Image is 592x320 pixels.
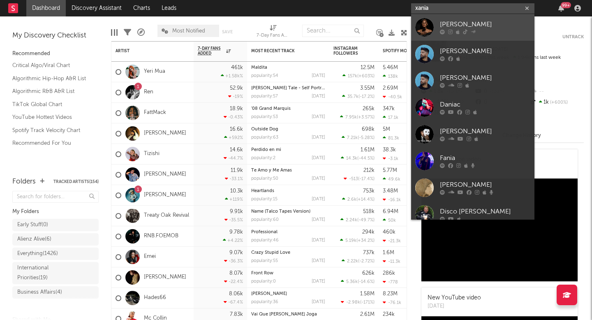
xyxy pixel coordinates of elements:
span: +600 % [549,100,568,105]
div: popularity: 50 [251,176,278,181]
div: -778 [383,279,398,285]
div: -67.4 % [224,299,243,305]
div: 9.07k [229,250,243,255]
a: Yeri Mua [144,68,165,75]
div: [DATE] [312,300,325,304]
input: Search for folders... [12,191,99,203]
div: 1k [529,97,584,108]
div: -44.7 % [224,155,243,161]
a: Vai Que [PERSON_NAME] Joga [251,312,317,317]
div: Heartlands [251,189,325,193]
span: -14.6 % [359,280,373,284]
div: 347k [383,106,395,111]
div: 698k [362,127,375,132]
span: -49.7 % [358,218,373,223]
div: [DATE] [312,279,325,284]
span: -44.5 % [358,156,373,161]
span: 2.22k [347,259,358,264]
a: [PERSON_NAME] [251,292,287,296]
div: Vai Que Ela Vai Joga [251,312,325,317]
a: FattMack [144,109,166,116]
div: ( ) [340,238,375,243]
a: [PERSON_NAME] [411,121,534,148]
span: 2.6k [347,197,356,202]
div: -21.3k [383,238,401,243]
div: popularity: 55 [251,259,278,263]
div: [DATE] [312,156,325,160]
button: 99+ [558,5,564,12]
a: Tizishi [144,151,160,158]
div: popularity: 63 [251,135,278,140]
div: Edit Columns [111,21,118,44]
div: [DATE] [312,197,325,202]
div: Te Amo y Me Amas [251,168,325,173]
span: 5.36k [346,280,358,284]
span: -2.72 % [359,259,373,264]
div: 234k [383,312,395,317]
div: -16.1k [383,197,401,202]
span: 14.3k [346,156,357,161]
div: 753k [363,188,375,194]
div: 8.07k [229,271,243,276]
a: [PERSON_NAME] [411,67,534,94]
a: [PERSON_NAME] [411,14,534,41]
div: 294k [362,230,375,235]
a: Everything(1426) [12,248,99,260]
div: Disco [PERSON_NAME] [440,207,530,217]
div: popularity: 60 [251,218,279,222]
span: -5.28 % [359,136,373,140]
a: [PERSON_NAME] Tale - Self Portrait [251,86,327,90]
div: My Discovery Checklist [12,31,99,41]
a: [PERSON_NAME] [144,192,186,199]
div: New YouTube video [428,294,481,302]
div: 5.77M [383,168,397,173]
div: [DATE] [312,135,325,140]
span: 7.21k [347,136,358,140]
div: +4.22 % [223,238,243,243]
div: Filters [124,21,131,44]
div: Instagram Followers [333,46,362,56]
div: -33.1 % [225,176,243,181]
div: [DATE] [428,302,481,311]
div: 12.5M [361,65,375,70]
div: ( ) [341,155,375,161]
div: Professional [251,230,325,234]
div: [PERSON_NAME] [440,180,530,190]
div: Maldita [251,65,325,70]
div: ( ) [341,279,375,284]
a: [PERSON_NAME] [411,174,534,201]
button: Untrack [562,33,584,41]
div: popularity: 57 [251,94,278,99]
div: popularity: 54 [251,74,278,78]
div: 2.69M [383,86,398,91]
div: -76.1k [383,300,401,305]
a: Perdido en mi [251,148,281,152]
span: 7-Day Fans Added [198,46,224,56]
div: Name (Talco Tapes Version) [251,209,325,214]
a: Heartlands [251,189,274,193]
a: Emei [144,253,156,260]
a: Daniac [411,94,534,121]
span: -17.2 % [360,95,373,99]
span: 2.24k [346,218,357,223]
a: Early Stuff(0) [12,219,99,231]
div: 9.91k [230,209,243,214]
div: My Folders [12,207,99,217]
div: [DATE] [312,74,325,78]
div: popularity: 0 [251,279,276,284]
input: Search for artists [411,3,534,14]
a: Professional [251,230,277,234]
div: 5M [383,127,390,132]
div: 10.3k [230,188,243,194]
div: popularity: 15 [251,197,277,202]
div: 7.83k [230,312,243,317]
a: Algorithmic Hip-Hop A&R List [12,74,90,83]
a: Algorithmic R&B A&R List [12,87,90,96]
span: -2.98k [346,300,360,305]
a: Name (Talco Tapes Version) [251,209,310,214]
span: -513 [349,177,358,181]
div: -11.3k [383,259,400,264]
div: ( ) [341,299,375,305]
div: Recommended [12,49,99,59]
div: +592 % [224,135,243,140]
